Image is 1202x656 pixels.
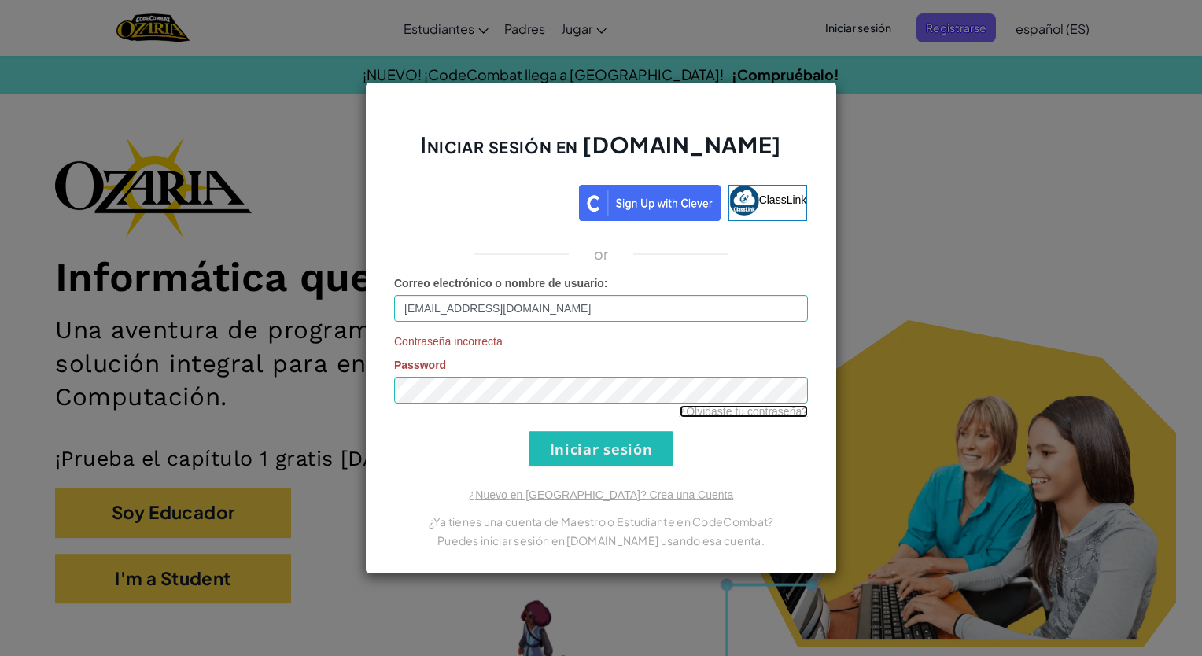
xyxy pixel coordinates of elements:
span: ClassLink [759,193,807,206]
span: Contraseña incorrecta [394,334,808,349]
p: or [594,245,609,264]
span: Correo electrónico o nombre de usuario [394,277,604,289]
p: ¿Ya tienes una cuenta de Maestro o Estudiante en CodeCombat? [394,512,808,531]
a: ¿Olvidaste tu contraseña? [680,405,808,418]
img: classlink-logo-small.png [729,186,759,216]
iframe: Botón de Acceder con Google [387,183,579,218]
a: ¿Nuevo en [GEOGRAPHIC_DATA]? Crea una Cuenta [469,488,733,501]
p: Puedes iniciar sesión en [DOMAIN_NAME] usando esa cuenta. [394,531,808,550]
img: clever_sso_button@2x.png [579,185,721,221]
span: Password [394,359,446,371]
label: : [394,275,608,291]
h2: Iniciar sesión en [DOMAIN_NAME] [394,130,808,175]
input: Iniciar sesión [529,431,673,466]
